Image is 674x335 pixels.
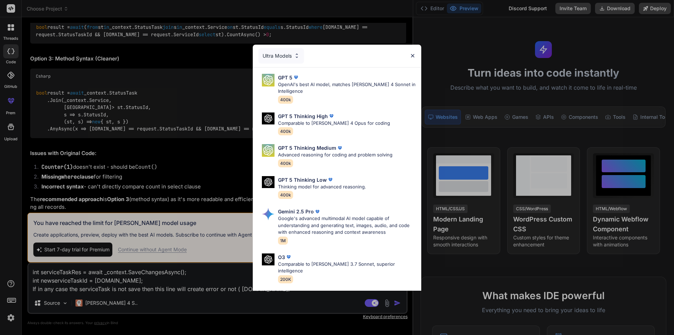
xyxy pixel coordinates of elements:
[278,96,293,104] span: 400k
[278,183,366,191] p: Thinking model for advanced reasoning.
[285,253,292,260] img: premium
[278,159,293,167] span: 400k
[336,144,343,152] img: premium
[278,176,327,183] p: GPT 5 Thinking Low
[278,112,328,120] p: GPT 5 Thinking High
[278,253,285,261] p: O3
[410,53,416,59] img: close
[278,237,288,245] span: 1M
[262,253,275,266] img: Pick Models
[278,275,293,283] span: 200K
[262,74,275,86] img: Pick Models
[328,112,335,120] img: premium
[278,120,390,127] p: Comparable to [PERSON_NAME] 4 Opus for coding
[314,208,321,215] img: premium
[292,74,299,81] img: premium
[278,215,416,236] p: Google's advanced multimodal AI model capable of understanding and generating text, images, audio...
[262,144,275,157] img: Pick Models
[278,74,292,81] p: GPT 5
[294,53,300,59] img: Pick Models
[262,112,275,125] img: Pick Models
[278,144,336,152] p: GPT 5 Thinking Medium
[258,48,304,64] div: Ultra Models
[278,208,314,215] p: Gemini 2.5 Pro
[327,176,334,183] img: premium
[262,176,275,188] img: Pick Models
[278,261,416,275] p: Comparable to [PERSON_NAME] 3.7 Sonnet, superior intelligence
[278,152,392,159] p: Advanced reasoning for coding and problem solving
[262,208,275,220] img: Pick Models
[278,127,293,135] span: 400k
[278,191,293,199] span: 400k
[278,81,416,95] p: OpenAI's best AI model, matches [PERSON_NAME] 4 Sonnet in Intelligence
